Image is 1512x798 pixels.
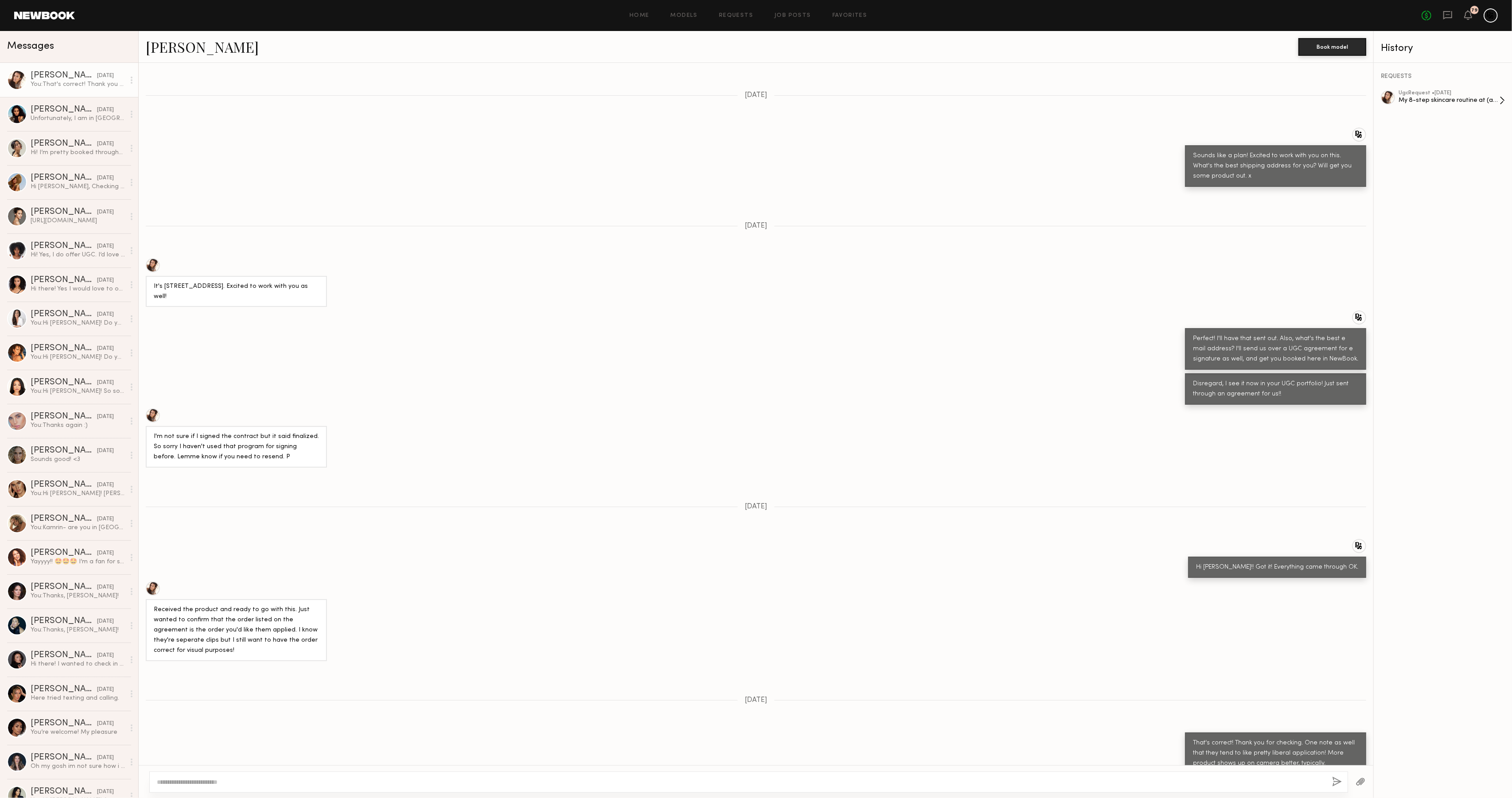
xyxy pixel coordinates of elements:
[31,685,97,694] div: [PERSON_NAME]
[31,80,125,89] div: You: That's correct! Thank you for checking. One note as well that they tend to like pretty liber...
[31,592,125,600] div: You: Thanks, [PERSON_NAME]!
[97,208,114,217] div: [DATE]
[31,242,97,251] div: [PERSON_NAME]
[1381,43,1505,54] div: History
[31,71,97,80] div: [PERSON_NAME]
[1381,74,1505,80] div: REQUESTS
[31,728,125,736] div: You’re welcome! My pleasure
[31,660,125,668] div: Hi there! I wanted to check in of the client is all good with the content? If so, can you please ...
[31,523,125,532] div: You: Kamrin- are you in [GEOGRAPHIC_DATA]? We're in need of some street style UGC stuff, would yo...
[1298,43,1366,50] a: Book model
[671,13,698,19] a: Models
[745,92,767,99] span: [DATE]
[154,432,319,462] div: I'm not sure if I signed the contract but it said finalized. So sorry I haven't used that program...
[97,242,114,251] div: [DATE]
[31,353,125,361] div: You: Hi [PERSON_NAME]! Do you offer any type of UGC?
[97,276,114,285] div: [DATE]
[1472,8,1478,13] div: 79
[31,387,125,395] div: You: Hi [PERSON_NAME]! So sorry to do this! I spoke with the brand and I hadn't realized that for...
[1193,334,1358,364] div: Perfect! I'll have that sent out. Also, what's the best e mail address? I'll send us over a UGC a...
[31,310,97,319] div: [PERSON_NAME]
[31,753,97,762] div: [PERSON_NAME]
[31,217,125,225] div: [URL][DOMAIN_NAME]
[97,651,114,660] div: [DATE]
[31,762,125,771] div: Oh my gosh im not sure how i didnt see this message! Id love to be considered for future projects.
[31,558,125,566] div: Yayyyy!! 🤩🤩🤩 I’m a fan for sure ! I’ll stand by for more [PERSON_NAME] x L
[97,720,114,728] div: [DATE]
[31,378,97,387] div: [PERSON_NAME]
[31,251,125,259] div: Hi! Yes, I do offer UGC. I’d love to hear more about what you’re looking for.
[31,583,97,592] div: [PERSON_NAME]
[31,105,97,114] div: [PERSON_NAME]
[31,489,125,498] div: You: Hi [PERSON_NAME]! [PERSON_NAME] here from prettySOCIAL :) We'd love to work with you on some...
[31,651,97,660] div: [PERSON_NAME]
[31,276,97,285] div: [PERSON_NAME]
[1399,90,1500,96] div: ugc Request • [DATE]
[31,549,97,558] div: [PERSON_NAME]
[31,114,125,123] div: Unfortunately, I am in [GEOGRAPHIC_DATA] and work a [DEMOGRAPHIC_DATA] job so the rate would need...
[630,13,649,19] a: Home
[31,421,125,430] div: You: Thanks again :)
[31,719,97,728] div: [PERSON_NAME]
[97,447,114,455] div: [DATE]
[146,37,259,56] a: [PERSON_NAME]
[745,222,767,230] span: [DATE]
[31,182,125,191] div: Hi [PERSON_NAME], Checking in see you have more content I can help you with. Thank you Rose
[97,754,114,762] div: [DATE]
[31,412,97,421] div: [PERSON_NAME]
[97,310,114,319] div: [DATE]
[97,617,114,626] div: [DATE]
[31,148,125,157] div: Hi! I’m pretty booked throughout September except for the 22nd-25th!
[31,626,125,634] div: You: Thanks, [PERSON_NAME]!
[97,72,114,80] div: [DATE]
[97,174,114,182] div: [DATE]
[97,379,114,387] div: [DATE]
[31,787,97,796] div: [PERSON_NAME]
[31,480,97,489] div: [PERSON_NAME]
[31,455,125,464] div: Sounds good! <3
[719,13,753,19] a: Requests
[97,515,114,523] div: [DATE]
[7,41,54,51] span: Messages
[154,605,319,656] div: Received the product and ready to go with this. Just wanted to confirm that the order listed on t...
[97,549,114,558] div: [DATE]
[31,515,97,523] div: [PERSON_NAME]
[31,319,125,327] div: You: Hi [PERSON_NAME]! Do you offer any type of UGC?
[154,282,319,302] div: It's [STREET_ADDRESS]. Excited to work with you as well!
[1193,151,1358,182] div: Sounds like a plan! Excited to work with you on this. What's the best shipping address for you? W...
[31,694,125,702] div: Here tried texting and calling.
[832,13,867,19] a: Favorites
[97,788,114,796] div: [DATE]
[1399,90,1505,111] a: ugcRequest •[DATE]My 8-step skincare routine at (age)
[1399,96,1500,105] div: My 8-step skincare routine at (age)
[31,344,97,353] div: [PERSON_NAME]
[97,106,114,114] div: [DATE]
[31,139,97,148] div: [PERSON_NAME]
[97,345,114,353] div: [DATE]
[97,583,114,592] div: [DATE]
[745,503,767,511] span: [DATE]
[31,446,97,455] div: [PERSON_NAME]
[31,285,125,293] div: Hi there! Yes I would love to offer UGC. I don’t have much experience but I’m willing : )
[1196,562,1358,573] div: Hi [PERSON_NAME]!! Got it! Everything came through OK.
[97,481,114,489] div: [DATE]
[1193,379,1358,399] div: Disregard, I see it now in your UGC portfolio! Just sent through an agreement for us!!
[745,697,767,704] span: [DATE]
[774,13,811,19] a: Job Posts
[1298,38,1366,56] button: Book model
[1193,738,1358,769] div: That's correct! Thank you for checking. One note as well that they tend to like pretty liberal ap...
[97,140,114,148] div: [DATE]
[31,208,97,217] div: [PERSON_NAME]
[31,174,97,182] div: [PERSON_NAME]
[31,617,97,626] div: [PERSON_NAME]
[97,413,114,421] div: [DATE]
[97,686,114,694] div: [DATE]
